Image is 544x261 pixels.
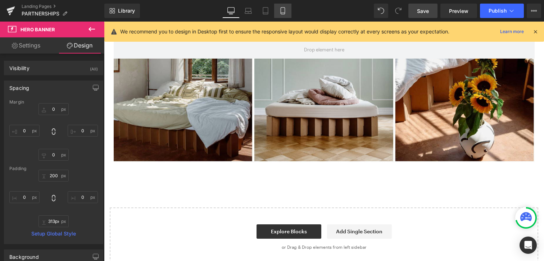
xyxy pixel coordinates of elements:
input: 0 [38,215,69,227]
a: New Library [104,4,140,18]
a: Design [54,37,106,54]
a: Preview [440,4,477,18]
div: Open Intercom Messenger [520,237,537,254]
div: (All) [90,61,98,73]
a: Add Single Section [223,203,288,217]
span: Save [417,7,429,15]
input: 0 [38,170,69,182]
span: Library [118,8,135,14]
span: Preview [449,7,468,15]
input: 0 [38,103,69,115]
div: Visibility [9,61,30,71]
button: Redo [391,4,405,18]
a: Desktop [222,4,240,18]
button: Undo [374,4,388,18]
p: We recommend you to design in Desktop first to ensure the responsive layout would display correct... [120,28,449,36]
a: Mobile [274,4,291,18]
a: Setup Global Style [9,231,98,237]
input: 0 [38,149,69,161]
input: 0 [9,125,40,137]
a: Learn more [497,27,527,36]
div: Background [9,250,39,260]
a: Tablet [257,4,274,18]
input: 0 [68,191,98,203]
div: Spacing [9,81,29,91]
span: PARTNERSHIPS [22,11,59,17]
a: Explore Blocks [153,203,217,217]
button: More [527,4,541,18]
span: Hero Banner [21,27,55,32]
input: 0 [68,125,98,137]
a: Landing Pages [22,4,104,9]
div: Margin [9,100,98,105]
a: Laptop [240,4,257,18]
p: or Drag & Drop elements from left sidebar [17,223,423,228]
input: 0 [9,191,40,203]
span: Publish [489,8,507,14]
button: Publish [480,4,524,18]
div: Padding [9,166,98,171]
